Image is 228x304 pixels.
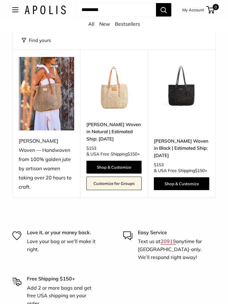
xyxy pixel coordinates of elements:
[99,21,110,27] a: New
[86,57,142,112] a: Mercado Woven in Natural | Estimated Ship: Oct. 19thMercado Woven in Natural | Estimated Ship: Oc...
[22,36,51,45] button: Filter collection
[19,57,74,131] img: Mercado Woven — Handwoven from 100% golden jute by artisan women taking over 20 hours to craft.
[86,145,96,151] span: $153
[154,57,209,112] a: Mercado Woven in Black | Estimated Ship: Oct. 19thMercado Woven in Black | Estimated Ship: Oct. 19th
[154,168,207,173] span: & USA Free Shipping +
[138,229,210,237] p: Easy Service
[161,238,176,244] a: 20919
[154,57,209,112] img: Mercado Woven in Black | Estimated Ship: Oct. 19th
[138,238,210,261] p: Text us at anytime for [GEOGRAPHIC_DATA]-only. We’ll respond right away!
[86,161,142,174] a: Shop & Customize
[86,57,142,112] img: Mercado Woven in Natural | Estimated Ship: Oct. 19th
[86,152,140,156] span: & USA Free Shipping +
[154,162,164,167] span: $153
[115,21,140,27] a: Bestsellers
[86,177,142,190] a: Customize for Groups
[25,6,66,14] img: Apolis
[19,137,74,191] div: [PERSON_NAME] Woven — Handwoven from 100% golden jute by artisan women taking over 20 hours to cr...
[12,7,18,12] button: Open menu
[154,137,209,159] a: [PERSON_NAME] Woven in Black | Estimated Ship: [DATE]
[27,229,99,237] p: Love it, or your money back.
[27,238,99,253] p: Love your bag or we'll make it right.
[86,121,142,142] a: [PERSON_NAME] Woven in Natural | Estimated Ship: [DATE]
[27,275,99,283] p: Free Shipping $150+
[195,168,205,173] span: $150
[213,4,219,10] span: 0
[154,177,209,190] a: Shop & Customize
[182,6,204,13] a: My Account
[88,21,94,27] a: All
[156,3,171,17] button: Search
[77,3,156,17] input: Search...
[207,6,215,13] a: 0
[127,151,137,157] span: $150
